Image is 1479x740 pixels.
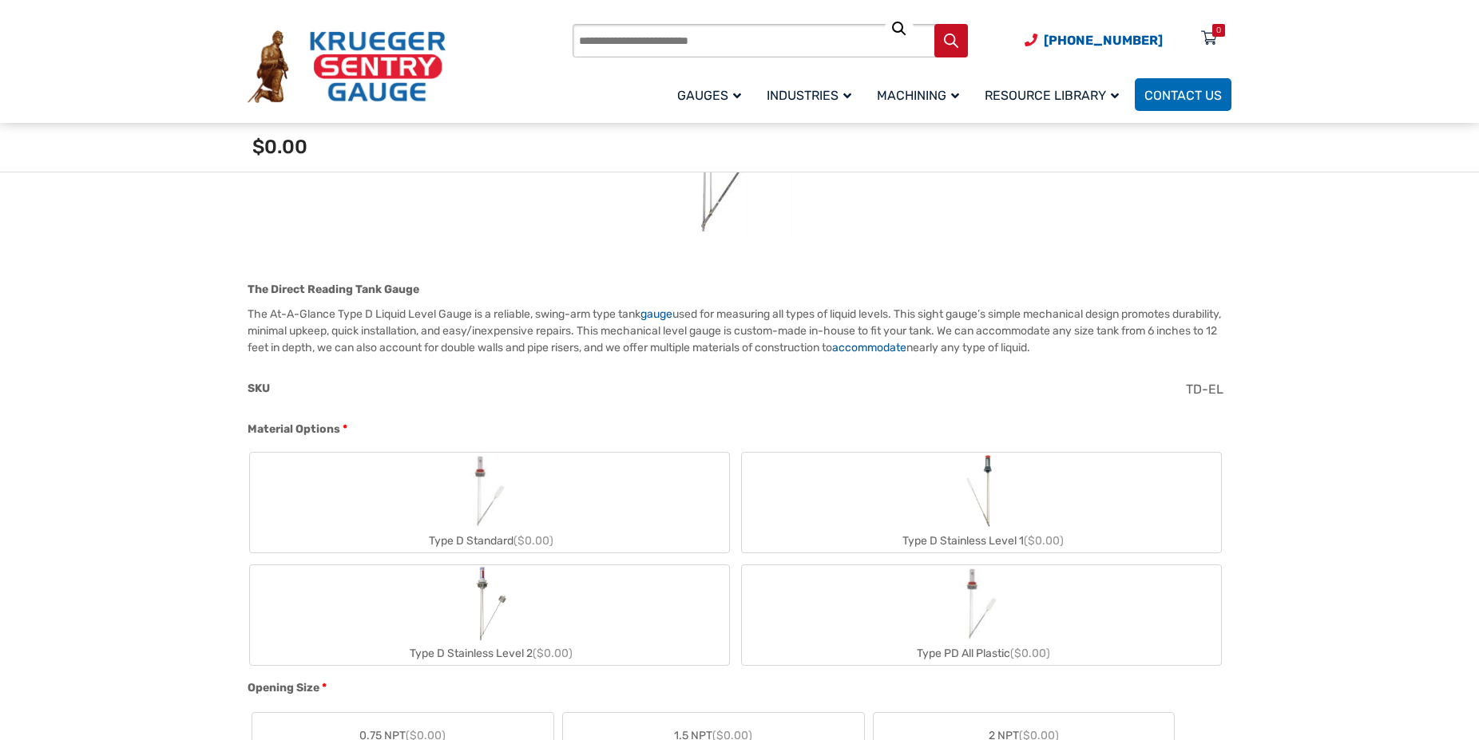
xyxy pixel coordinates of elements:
[343,421,347,437] abbr: required
[867,76,975,113] a: Machining
[1025,30,1163,50] a: Phone Number (920) 434-8860
[757,76,867,113] a: Industries
[1024,534,1064,548] span: ($0.00)
[742,642,1221,665] div: Type PD All Plastic
[885,14,914,43] a: View full-screen image gallery
[742,529,1221,552] div: Type D Stainless Level 1
[668,76,757,113] a: Gauges
[961,453,1003,529] img: Chemical Sight Gauge
[250,565,729,665] label: Type D Stainless Level 2
[877,88,959,103] span: Machining
[985,88,1119,103] span: Resource Library
[513,534,553,548] span: ($0.00)
[248,30,446,104] img: Krueger Sentry Gauge
[767,88,851,103] span: Industries
[1044,33,1163,48] span: [PHONE_NUMBER]
[250,529,729,552] div: Type D Standard
[1144,88,1222,103] span: Contact Us
[832,341,906,354] a: accommodate
[975,76,1135,113] a: Resource Library
[1216,24,1221,37] div: 0
[742,565,1221,665] label: Type PD All Plastic
[248,681,319,694] span: Opening Size
[742,453,1221,552] label: Type D Stainless Level 1
[322,679,327,696] abbr: required
[248,382,270,395] span: SKU
[248,422,340,436] span: Material Options
[248,306,1231,356] p: The At-A-Glance Type D Liquid Level Gauge is a reliable, swing-arm type tank used for measuring a...
[533,647,573,660] span: ($0.00)
[250,453,729,552] label: Type D Standard
[250,642,729,665] div: Type D Stainless Level 2
[1135,78,1231,111] a: Contact Us
[640,307,672,321] a: gauge
[248,283,419,296] strong: The Direct Reading Tank Gauge
[252,136,307,158] span: $0.00
[677,88,741,103] span: Gauges
[1010,647,1050,660] span: ($0.00)
[1186,382,1223,397] span: TD-EL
